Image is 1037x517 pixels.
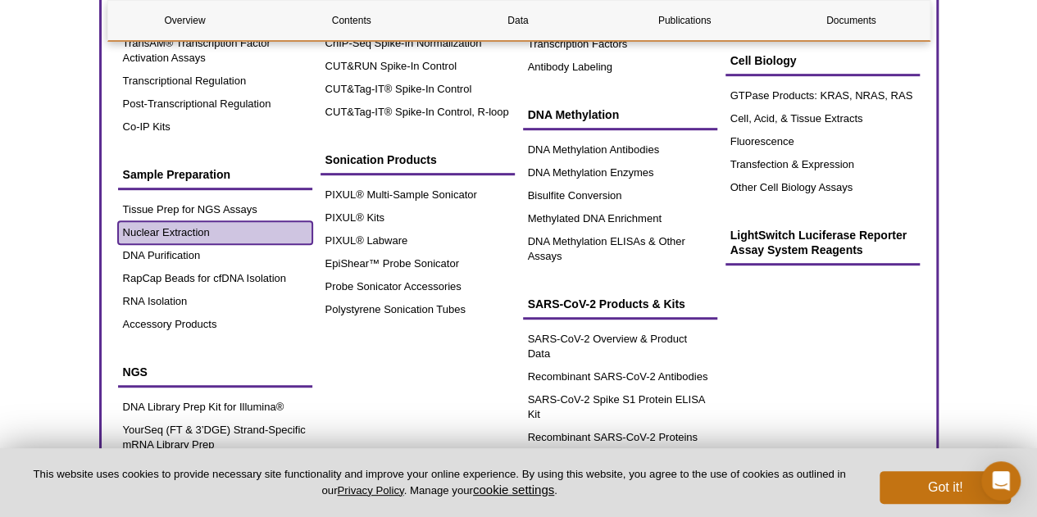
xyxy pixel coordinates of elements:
a: Recombinant SARS-CoV-2 Proteins [523,426,717,449]
span: Sonication Products [325,153,437,166]
a: EpiShear™ Probe Sonicator [321,252,515,275]
a: CUT&Tag-IT® Spike-In Control [321,78,515,101]
a: DNA Methylation Enzymes [523,161,717,184]
a: CUT&RUN Spike-In Control [321,55,515,78]
p: This website uses cookies to provide necessary site functionality and improve your online experie... [26,467,853,498]
a: Cell Biology [725,45,920,76]
a: DNA Methylation [523,99,717,130]
a: LightSwitch Luciferase Reporter Assay System Reagents [725,220,920,265]
button: cookie settings [473,483,554,497]
button: Got it! [880,471,1011,504]
a: Contents [275,1,429,40]
a: Fluorescence [725,130,920,153]
a: GTPase Products: KRAS, NRAS, RAS [725,84,920,107]
a: DNA Methylation Antibodies [523,138,717,161]
a: PIXUL® Multi-Sample Sonicator [321,184,515,206]
a: Polystyrene Sonication Tubes [321,298,515,321]
a: TransAM® Transcription Factor Activation Assays [118,32,312,70]
a: Accessory Products [118,313,312,336]
a: Methylated DNA Enrichment [523,207,717,230]
span: SARS-CoV-2 Products & Kits [528,297,685,311]
a: RapCap Beads for cfDNA Isolation [118,267,312,290]
a: Transfection & Expression [725,153,920,176]
a: YourSeq (FT & 3’DGE) Strand-Specific mRNA Library Prep [118,419,312,456]
a: CUT&Tag-IT® Spike-In Control, R-loop [321,101,515,124]
span: Sample Preparation [123,168,231,181]
a: ChIP-Seq Spike-In Normalization [321,32,515,55]
span: Cell Biology [730,54,797,67]
a: Documents [774,1,928,40]
a: Probe Sonicator Accessories [321,275,515,298]
span: LightSwitch Luciferase Reporter Assay System Reagents [730,229,907,256]
a: RNA Isolation [118,290,312,313]
div: Open Intercom Messenger [981,461,1021,501]
span: DNA Methylation [528,108,619,121]
a: PIXUL® Labware [321,229,515,252]
a: Publications [607,1,762,40]
span: NGS [123,365,148,379]
a: Privacy Policy [337,484,403,497]
a: Transcriptional Regulation [118,70,312,93]
a: DNA Purification [118,244,312,267]
a: Transcription Factors [523,33,717,56]
a: Recombinant SARS-CoV-2 Antibodies [523,365,717,388]
a: PIXUL® Kits [321,206,515,229]
a: Antibody Labeling [523,56,717,79]
a: Data [441,1,595,40]
a: DNA Library Prep Kit for Illumina® [118,396,312,419]
a: SARS-CoV-2 Spike S1 Protein ELISA Kit [523,388,717,426]
a: Co-IP Kits [118,116,312,138]
a: Sonication Products [321,144,515,175]
a: DNA Methylation ELISAs & Other Assays [523,230,717,268]
a: Other Cell Biology Assays [725,176,920,199]
a: NGS [118,356,312,388]
a: Tissue Prep for NGS Assays [118,198,312,221]
a: Nuclear Extraction [118,221,312,244]
a: Sample Preparation [118,159,312,190]
a: Bisulfite Conversion [523,184,717,207]
a: SARS-CoV-2 Products & Kits [523,288,717,320]
a: Cell, Acid, & Tissue Extracts [725,107,920,130]
a: SARS-CoV-2 Overview & Product Data [523,328,717,365]
a: Post-Transcriptional Regulation [118,93,312,116]
a: Overview [108,1,262,40]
